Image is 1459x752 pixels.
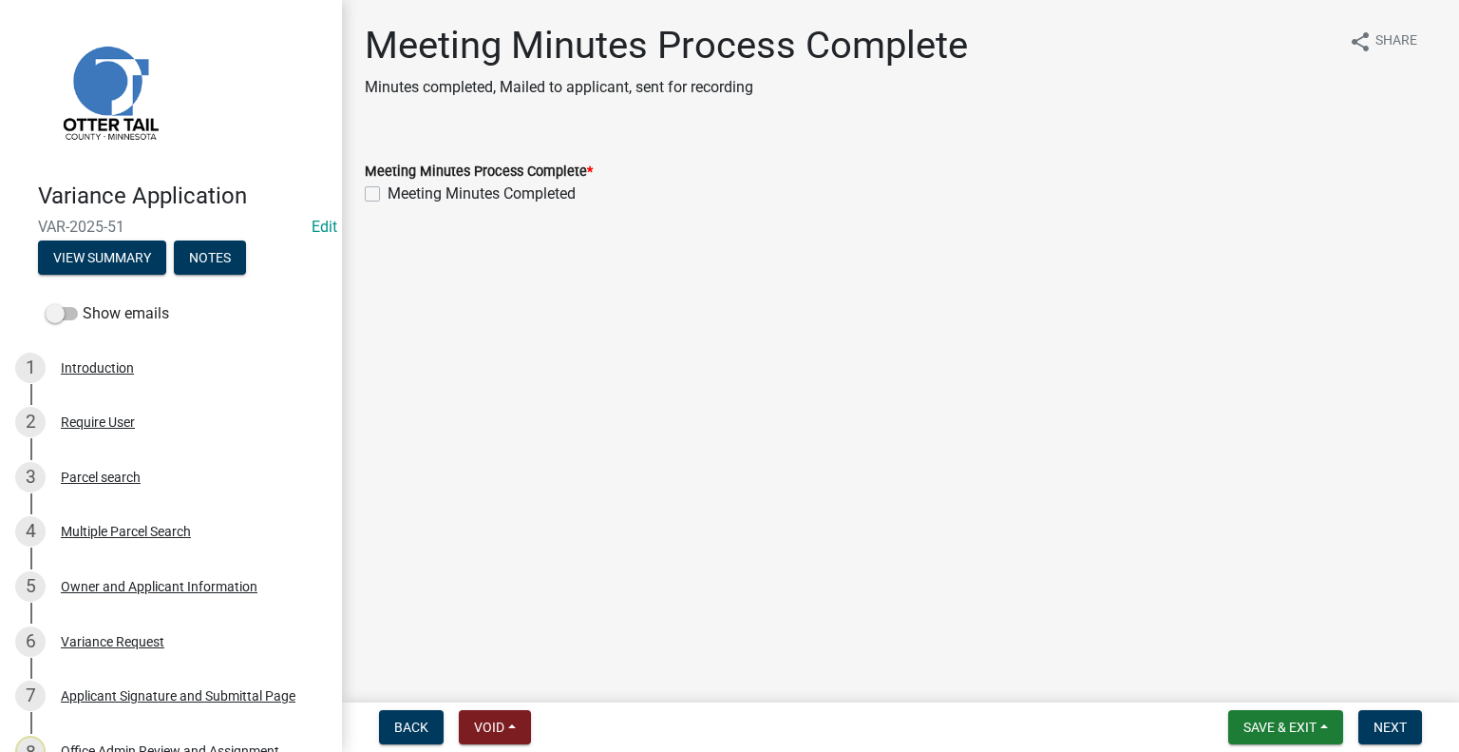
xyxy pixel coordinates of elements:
[15,681,46,711] div: 7
[388,183,576,205] label: Meeting Minutes Completed
[1228,710,1343,744] button: Save & Exit
[38,183,327,210] h4: Variance Application
[474,720,504,735] span: Void
[1358,710,1422,744] button: Next
[1349,30,1372,53] i: share
[312,218,337,236] a: Edit
[1334,23,1432,60] button: shareShare
[365,23,968,68] h1: Meeting Minutes Process Complete
[1375,30,1417,53] span: Share
[365,76,968,99] p: Minutes completed, Mailed to applicant, sent for recording
[61,525,191,538] div: Multiple Parcel Search
[1243,720,1317,735] span: Save & Exit
[394,720,428,735] span: Back
[38,241,166,275] button: View Summary
[15,407,46,437] div: 2
[365,165,593,179] label: Meeting Minutes Process Complete
[15,571,46,602] div: 5
[174,251,246,266] wm-modal-confirm: Notes
[15,627,46,657] div: 6
[61,580,257,593] div: Owner and Applicant Information
[174,241,246,275] button: Notes
[15,462,46,492] div: 3
[38,251,166,266] wm-modal-confirm: Summary
[15,516,46,547] div: 4
[38,20,180,163] img: Otter Tail County, Minnesota
[46,302,169,325] label: Show emails
[61,689,295,703] div: Applicant Signature and Submittal Page
[1374,720,1407,735] span: Next
[61,635,164,648] div: Variance Request
[38,218,304,236] span: VAR-2025-51
[312,218,337,236] wm-modal-confirm: Edit Application Number
[459,710,531,744] button: Void
[61,471,141,484] div: Parcel search
[15,353,46,383] div: 1
[61,361,134,375] div: Introduction
[379,710,444,744] button: Back
[61,415,135,429] div: Require User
